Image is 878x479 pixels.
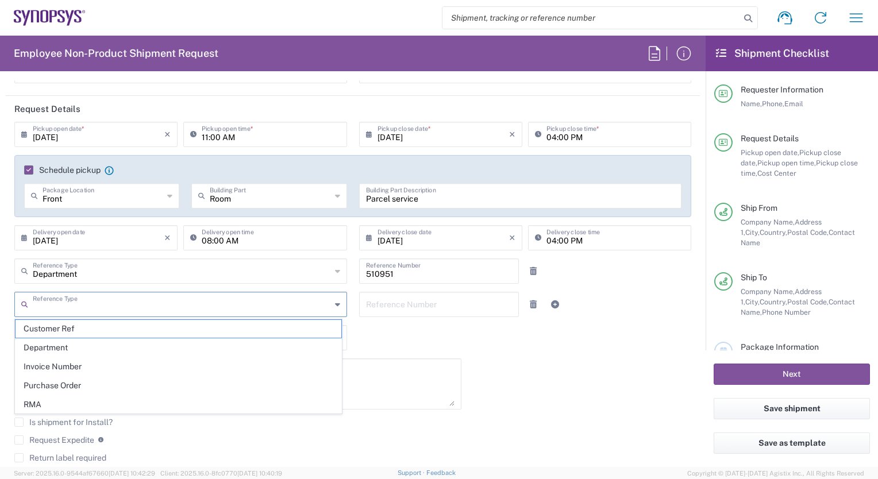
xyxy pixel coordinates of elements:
[14,103,80,115] h2: Request Details
[745,298,760,306] span: City,
[741,99,762,108] span: Name,
[741,134,799,143] span: Request Details
[160,470,282,477] span: Client: 2025.16.0-8fc0770
[741,342,819,351] span: Package Information
[164,125,171,144] i: ×
[757,169,796,177] span: Cost Center
[741,85,823,94] span: Requester Information
[787,228,829,237] span: Postal Code,
[741,203,777,213] span: Ship From
[398,469,426,476] a: Support
[787,298,829,306] span: Postal Code,
[509,125,515,144] i: ×
[687,468,864,478] span: Copyright © [DATE]-[DATE] Agistix Inc., All Rights Reserved
[741,287,795,296] span: Company Name,
[16,339,341,357] span: Department
[16,396,341,414] span: RMA
[14,418,113,427] label: Is shipment for Install?
[14,453,106,462] label: Return label required
[24,165,101,175] label: Schedule pickup
[741,148,799,157] span: Pickup open date,
[426,469,456,476] a: Feedback
[762,308,811,316] span: Phone Number
[745,228,760,237] span: City,
[442,7,740,29] input: Shipment, tracking or reference number
[16,358,341,376] span: Invoice Number
[760,298,787,306] span: Country,
[525,263,541,279] a: Remove Reference
[14,470,155,477] span: Server: 2025.16.0-9544af67660
[741,273,767,282] span: Ship To
[760,228,787,237] span: Country,
[14,47,218,60] h2: Employee Non-Product Shipment Request
[757,159,816,167] span: Pickup open time,
[16,377,341,395] span: Purchase Order
[509,229,515,247] i: ×
[762,99,784,108] span: Phone,
[714,398,870,419] button: Save shipment
[716,47,829,60] h2: Shipment Checklist
[109,470,155,477] span: [DATE] 10:42:29
[16,320,341,338] span: Customer Ref
[525,296,541,312] a: Remove Reference
[237,470,282,477] span: [DATE] 10:40:19
[714,432,870,454] button: Save as template
[741,218,795,226] span: Company Name,
[547,296,563,312] a: Add Reference
[164,229,171,247] i: ×
[14,435,94,445] label: Request Expedite
[714,364,870,385] button: Next
[784,99,803,108] span: Email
